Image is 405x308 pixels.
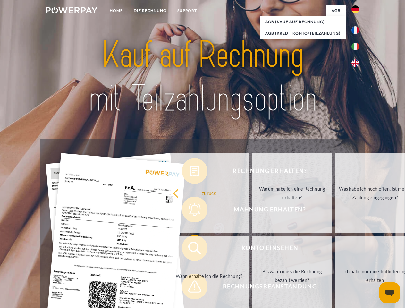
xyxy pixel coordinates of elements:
a: SUPPORT [172,5,202,16]
a: Home [104,5,128,16]
a: agb [326,5,346,16]
div: Wann erhalte ich die Rechnung? [173,271,245,280]
img: de [351,5,359,13]
div: zurück [173,189,245,197]
a: AGB (Kreditkonto/Teilzahlung) [260,28,346,39]
img: fr [351,26,359,34]
div: Warum habe ich eine Rechnung erhalten? [256,184,328,202]
a: DIE RECHNUNG [128,5,172,16]
div: Bis wann muss die Rechnung bezahlt werden? [256,267,328,285]
img: it [351,43,359,50]
img: title-powerpay_de.svg [61,31,344,123]
img: en [351,59,359,67]
iframe: Schaltfläche zum Öffnen des Messaging-Fensters [379,282,400,303]
a: AGB (Kauf auf Rechnung) [260,16,346,28]
img: logo-powerpay-white.svg [46,7,97,13]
